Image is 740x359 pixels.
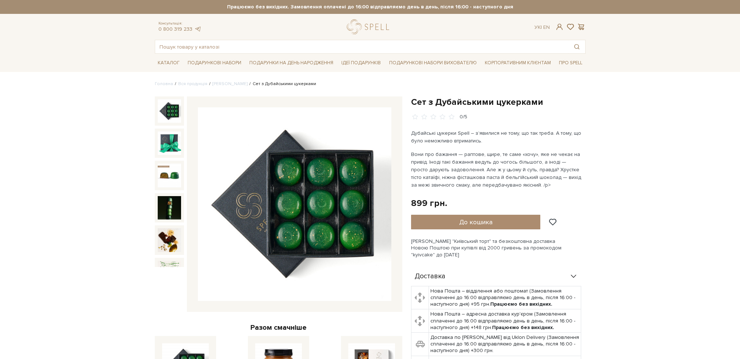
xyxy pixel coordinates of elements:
a: Ідеї подарунків [338,57,384,69]
td: Доставка по [PERSON_NAME] від Uklon Delivery (Замовлення сплаченні до 16:00 відправляємо день в д... [429,333,581,356]
strong: Працюємо без вихідних. Замовлення оплачені до 16:00 відправляємо день в день, після 16:00 - насту... [155,4,586,10]
a: En [543,24,550,30]
a: logo [347,19,392,34]
img: Сет з Дубайськими цукерками [158,131,181,155]
a: [PERSON_NAME] [212,81,248,87]
div: Ук [534,24,550,31]
a: Подарункові набори [185,57,244,69]
img: Сет з Дубайськими цукерками [158,196,181,219]
img: Сет з Дубайськими цукерками [158,99,181,123]
div: 899 грн. [411,198,447,209]
a: 0 800 319 233 [158,26,192,32]
img: Сет з Дубайськими цукерками [158,164,181,187]
a: telegram [194,26,202,32]
a: Головна [155,81,173,87]
b: Працюємо без вихідних. [492,324,554,331]
div: [PERSON_NAME] "Київський торт" та безкоштовна доставка Новою Поштою при купівлі від 2000 гривень ... [411,238,586,258]
td: Нова Пошта – адресна доставка кур'єром (Замовлення сплаченні до 16:00 відправляємо день в день, п... [429,309,581,333]
a: Подарункові набори вихователю [386,57,480,69]
img: Сет з Дубайськими цукерками [198,107,391,301]
span: | [541,24,542,30]
a: Вся продукція [178,81,207,87]
b: Працюємо без вихідних. [490,301,552,307]
a: Подарунки на День народження [246,57,336,69]
img: Сет з Дубайськими цукерками [158,261,181,284]
span: Доставка [415,273,445,280]
a: Корпоративним клієнтам [482,57,554,69]
p: Вони про бажання — раптове, щире, те саме «хочу», яке не чекає на привід. Іноді такі бажання веду... [411,150,582,189]
button: Пошук товару у каталозі [568,40,585,53]
input: Пошук товару у каталозі [155,40,568,53]
li: Сет з Дубайськими цукерками [248,81,316,87]
img: Сет з Дубайськими цукерками [158,228,181,252]
a: Про Spell [556,57,585,69]
h1: Сет з Дубайськими цукерками [411,96,586,108]
div: Разом смачніше [155,323,402,332]
p: Дубайські цукерки Spell – з’явилися не тому, що так треба. А тому, що було неможливо втриматись. [411,129,582,145]
a: Каталог [155,57,183,69]
span: Консультація: [158,21,202,26]
td: Нова Пошта – відділення або поштомат (Замовлення сплаченні до 16:00 відправляємо день в день, піс... [429,286,581,309]
span: До кошика [459,218,492,226]
button: До кошика [411,215,541,229]
div: 0/5 [460,114,467,121]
